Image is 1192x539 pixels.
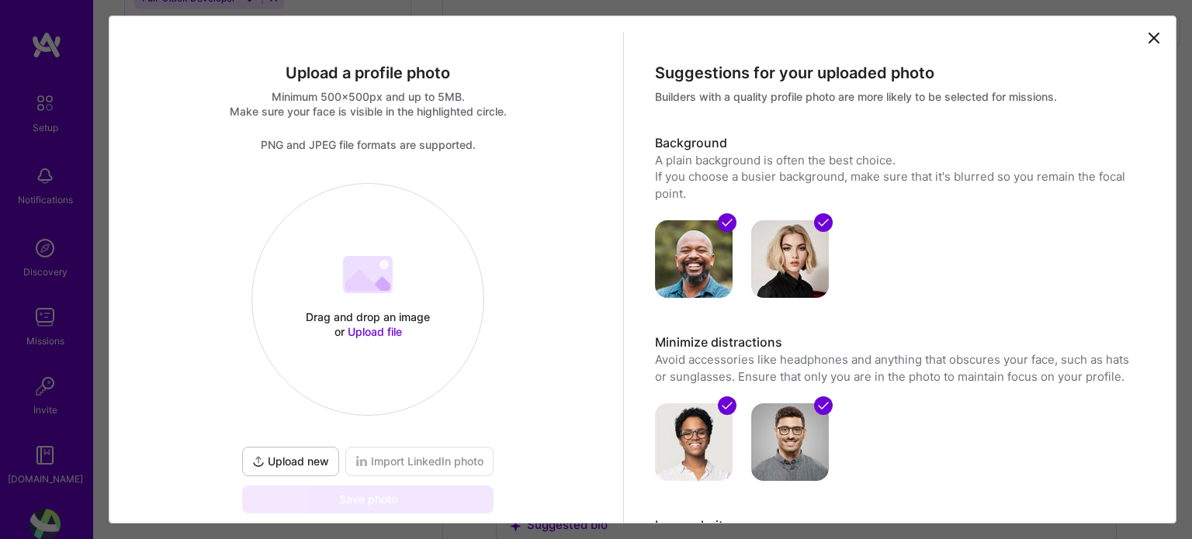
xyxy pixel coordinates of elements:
[751,403,829,481] img: avatar
[239,183,497,513] div: Drag and drop an image or Upload fileUpload newImport LinkedIn photoSave photo
[655,89,1142,104] div: Builders with a quality profile photo are more likely to be selected for missions.
[655,63,1142,83] div: Suggestions for your uploaded photo
[655,403,733,481] img: avatar
[125,63,612,83] div: Upload a profile photo
[345,447,494,476] button: Import LinkedIn photo
[655,334,1142,351] h3: Minimize distractions
[348,325,402,338] span: Upload file
[355,454,483,469] span: Import LinkedIn photo
[655,168,1142,202] div: If you choose a busier background, make sure that it's blurred so you remain the focal point.
[751,220,829,298] img: avatar
[655,220,733,298] img: avatar
[125,137,612,152] div: PNG and JPEG file formats are supported.
[242,447,339,476] button: Upload new
[355,455,368,468] i: icon LinkedInDarkV2
[655,351,1142,385] p: Avoid accessories like headphones and anything that obscures your face, such as hats or sunglasse...
[125,89,612,104] div: Minimum 500x500px and up to 5MB.
[252,454,329,469] span: Upload new
[655,152,1142,168] div: A plain background is often the best choice.
[252,455,265,468] i: icon UploadDark
[655,517,1142,534] h3: Image clarity
[655,135,1142,152] h3: Background
[302,309,434,339] div: Drag and drop an image or
[125,104,612,119] div: Make sure your face is visible in the highlighted circle.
